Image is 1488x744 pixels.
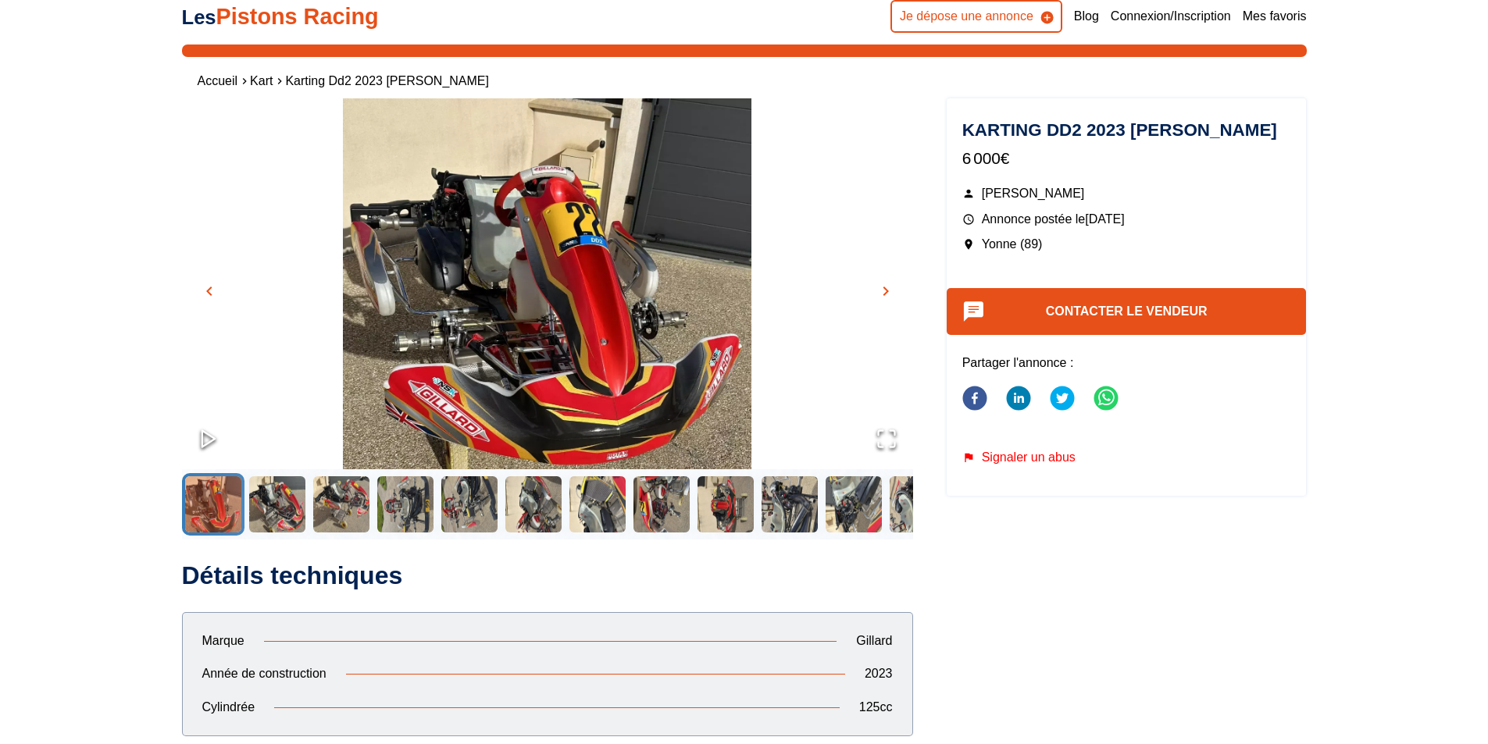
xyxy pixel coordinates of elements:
[182,6,216,28] span: Les
[887,473,949,536] button: Go to Slide 12
[182,473,913,536] div: Thumbnail Navigation
[962,236,1291,253] p: Yonne (89)
[182,98,913,469] div: Go to Slide 1
[182,560,913,591] h2: Détails techniques
[874,279,897,303] button: chevron_right
[758,473,821,536] button: Go to Slide 10
[182,98,913,504] img: image
[876,282,895,301] span: chevron_right
[1094,376,1119,423] button: whatsapp
[250,74,273,87] a: Kart
[962,354,1291,372] p: Partager l'annonce :
[246,473,309,536] button: Go to Slide 2
[962,211,1291,228] p: Annonce postée le [DATE]
[285,74,489,87] a: Karting dd2 2023 [PERSON_NAME]
[860,412,913,468] button: Open Fullscreen
[182,412,235,468] button: Play or Pause Slideshow
[694,473,757,536] button: Go to Slide 9
[823,473,885,536] button: Go to Slide 11
[502,473,565,536] button: Go to Slide 6
[183,665,346,682] p: Année de construction
[183,699,275,716] p: Cylindrée
[630,473,693,536] button: Go to Slide 8
[566,473,629,536] button: Go to Slide 7
[198,74,238,87] a: Accueil
[183,632,264,650] p: Marque
[837,632,912,650] p: Gillard
[374,473,437,536] button: Go to Slide 4
[182,4,379,29] a: LesPistons Racing
[962,185,1291,202] p: [PERSON_NAME]
[1006,376,1031,423] button: linkedin
[438,473,501,536] button: Go to Slide 5
[947,288,1307,335] button: Contacter le vendeur
[1074,8,1099,25] a: Blog
[845,665,912,682] p: 2023
[962,122,1291,139] h1: Karting dd2 2023 [PERSON_NAME]
[1050,376,1075,423] button: twitter
[962,147,1291,169] p: 6 000€
[962,450,1291,465] div: Signaler un abus
[310,473,373,536] button: Go to Slide 3
[840,699,912,716] p: 125 cc
[200,282,219,301] span: chevron_left
[1111,8,1231,25] a: Connexion/Inscription
[198,279,221,303] button: chevron_left
[962,376,987,423] button: facebook
[182,473,244,536] button: Go to Slide 1
[1243,8,1307,25] a: Mes favoris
